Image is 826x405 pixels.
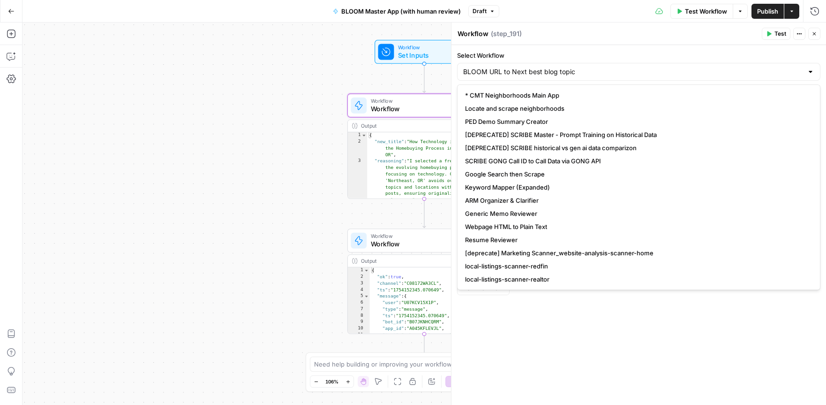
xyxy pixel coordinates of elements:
g: Edge from step_191 to step_192 [423,199,426,228]
div: 1 [348,132,367,139]
span: ARM Organizer & Clarifier [465,196,809,205]
div: 3 [348,158,367,203]
button: Test Workflow [670,4,733,19]
span: Resume Reviewer [465,235,809,245]
div: Output [361,122,486,130]
span: Keyword Mapper (Expanded) [465,183,809,192]
span: * CMT Neighborhoods Main App [465,91,809,100]
div: WorkflowWorkflowStep 191Output{ "new_title":"How Technology is Changing the Homebuying Process in... [347,93,501,199]
div: 2 [348,274,370,281]
span: Workflow [398,43,447,51]
button: Draft [468,5,499,17]
span: Locate and scrape neighborhoods [465,104,809,113]
span: Toggle code folding, rows 1 through 54 [364,267,369,274]
span: 106% [325,378,338,385]
span: Workflow [371,104,470,114]
span: Test Workflow [685,7,727,16]
span: [deprecate] Marketing Scanner_website-analysis-scanner-home [465,248,809,258]
div: 1 [348,267,370,274]
textarea: Workflow [458,29,488,38]
div: 10 [348,326,370,332]
div: 8 [348,313,370,319]
g: Edge from start to step_191 [423,64,426,92]
span: [DEPRECATED] SCRIBE Master - Prompt Training on Historical Data [465,130,809,139]
div: WorkflowSet InputsInputs [347,40,501,64]
span: Toggle code folding, rows 5 through 53 [364,293,369,300]
button: Test [762,28,790,40]
input: BLOOM URL to Next best blog topic [463,67,803,76]
span: Webpage HTML to Plain Text [465,222,809,231]
g: Edge from step_192 to end [423,334,426,363]
div: Output [361,257,486,265]
div: 3 [348,280,370,287]
button: BLOOM Master App (with human review) [327,4,466,19]
span: Google Search then Scrape [465,169,809,179]
span: Workflow [371,239,469,249]
span: ( step_191 ) [491,29,522,38]
div: 11 [348,332,370,397]
span: Set Inputs [398,50,447,60]
span: local-listings-scanner-redfin [465,261,809,271]
label: Select Workflow [457,51,820,60]
div: 7 [348,306,370,313]
span: [DEPRECATED] SCRIBE historical vs gen ai data comparizon [465,143,809,153]
span: Workflow [371,232,469,240]
span: Workflow [371,97,470,105]
div: WorkflowWorkflowStep 192Output{ "ok":true, "channel":"C08172WA3CL", "ts":"1754152345.070649", "me... [347,229,501,334]
div: 5 [348,293,370,300]
span: BLOOM Master App (with human review) [341,7,461,16]
div: 4 [348,287,370,293]
span: Test [774,30,786,38]
span: Publish [757,7,778,16]
span: PED Demo Summary Creator [465,117,809,126]
span: Generic Memo Reviewer [465,209,809,218]
div: 6 [348,300,370,306]
span: local-listings-scanner-realtor [465,275,809,284]
div: 9 [348,319,370,326]
span: Draft [473,7,487,15]
span: SCRIBE GONG Call ID to Call Data via GONG API [465,156,809,166]
button: Publish [751,4,784,19]
div: 2 [348,139,367,158]
span: Toggle code folding, rows 1 through 6 [361,132,367,139]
